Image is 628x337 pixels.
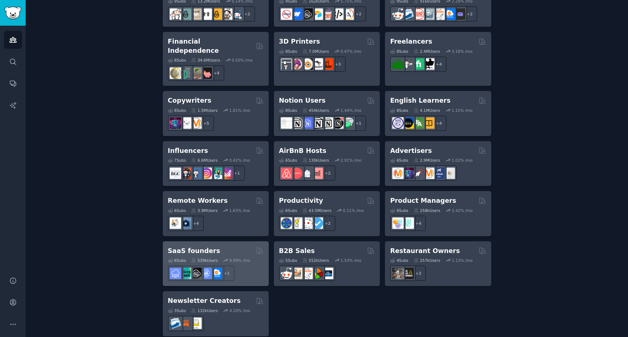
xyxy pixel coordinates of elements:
[390,196,456,205] h2: Product Managers
[301,117,313,129] img: FreeNotionTemplates
[279,258,297,263] div: 5 Sub s
[170,268,181,279] img: SaaS
[191,208,218,213] div: 3.9M Users
[279,246,315,256] h2: B2B Sales
[281,117,292,129] img: Notiontemplates
[190,168,202,179] img: Instagram
[342,8,354,20] img: Adalo
[168,158,186,163] div: 7 Sub s
[279,108,297,113] div: 8 Sub s
[291,168,302,179] img: AirBnBHosts
[322,117,333,129] img: AskNotion
[170,8,181,20] img: daddit
[452,49,473,54] div: 3.18 % /mo
[211,8,222,20] img: NewParents
[180,117,191,129] img: KeepWriting
[211,168,222,179] img: influencermarketing
[312,217,323,229] img: getdisciplined
[291,217,302,229] img: lifehacks
[302,208,331,213] div: 43.5M Users
[281,268,292,279] img: sales
[291,58,302,70] img: 3Dmodeling
[291,117,302,129] img: notioncreations
[221,8,232,20] img: parentsofmultiples
[312,268,323,279] img: B2BSales
[423,117,434,129] img: LearnEnglishOnReddit
[201,8,212,20] img: toddlers
[168,208,186,213] div: 6 Sub s
[168,296,241,305] h2: Newsletter Creators
[390,108,408,113] div: 8 Sub s
[232,58,253,63] div: 0.50 % /mo
[332,8,344,20] img: NoCodeMovement
[403,117,414,129] img: EnglishLearning
[190,67,202,79] img: Fire
[191,308,218,313] div: 132k Users
[390,246,460,256] h2: Restaurant Owners
[170,67,181,79] img: UKPersonalFinance
[390,158,408,163] div: 6 Sub s
[168,108,186,113] div: 8 Sub s
[414,49,440,54] div: 2.4M Users
[190,8,202,20] img: beyondthebump
[341,108,361,113] div: 1.44 % /mo
[301,168,313,179] img: rentalproperties
[452,108,473,113] div: 1.15 % /mo
[312,58,323,70] img: ender3
[444,8,455,20] img: B2BSaaS
[332,117,344,129] img: BestNotionTemplates
[168,258,186,263] div: 6 Sub s
[240,6,255,22] div: + 2
[392,168,404,179] img: marketing
[180,268,191,279] img: microsaas
[413,168,424,179] img: PPC
[180,318,191,329] img: Substack
[392,58,404,70] img: forhire
[390,96,451,105] h2: English Learners
[180,8,191,20] img: SingleParents
[168,196,228,205] h2: Remote Workers
[211,268,222,279] img: B2BSaaS
[279,49,297,54] div: 8 Sub s
[170,318,181,329] img: Emailmarketing
[414,108,440,113] div: 4.1M Users
[4,7,21,19] img: GummySearch logo
[320,165,335,181] div: + 2
[423,168,434,179] img: advertising
[229,258,250,263] div: 9.99 % /mo
[330,56,346,72] div: + 3
[403,217,414,229] img: ProductMgmt
[403,168,414,179] img: SEO
[168,96,212,105] h2: Copywriters
[281,168,292,179] img: airbnb_hosts
[291,268,302,279] img: salestechniques
[168,146,208,155] h2: Influencers
[229,165,245,181] div: + 1
[403,268,414,279] img: BarOwners
[231,8,243,20] img: Parents
[201,67,212,79] img: fatFIRE
[392,117,404,129] img: languagelearning
[180,67,191,79] img: FinancialPlanning
[351,116,366,131] div: + 1
[431,116,447,131] div: + 4
[279,96,326,105] h2: Notion Users
[322,8,333,20] img: nocodelowcode
[191,258,218,263] div: 539k Users
[281,217,292,229] img: LifeProTips
[168,58,186,63] div: 8 Sub s
[301,58,313,70] img: blender
[168,37,253,55] h2: Financial Independence
[281,8,292,20] img: nocode
[433,168,445,179] img: FacebookAds
[322,268,333,279] img: B_2_B_Selling_Tips
[392,268,404,279] img: restaurantowners
[219,265,235,281] div: + 1
[180,168,191,179] img: socialmedia
[423,8,434,20] img: coldemail
[301,8,313,20] img: NoCodeSaaS
[431,56,447,72] div: + 4
[351,6,366,22] div: + 2
[279,37,320,46] h2: 3D Printers
[279,158,297,163] div: 6 Sub s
